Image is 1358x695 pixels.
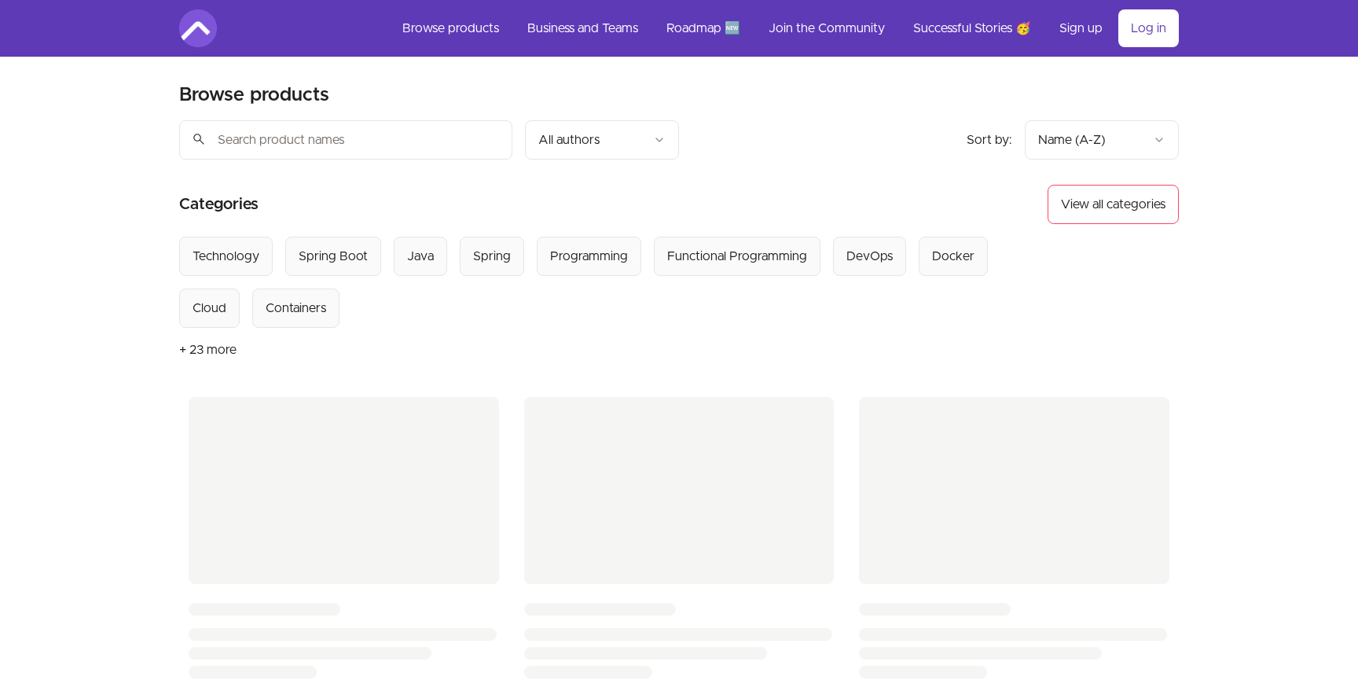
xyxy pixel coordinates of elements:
[1118,9,1179,47] a: Log in
[473,247,511,266] div: Spring
[193,247,259,266] div: Technology
[932,247,974,266] div: Docker
[846,247,893,266] div: DevOps
[515,9,651,47] a: Business and Teams
[179,9,217,47] img: Amigoscode logo
[179,328,237,372] button: + 23 more
[390,9,512,47] a: Browse products
[550,247,628,266] div: Programming
[901,9,1044,47] a: Successful Stories 🥳
[192,128,206,150] span: search
[525,120,679,160] button: Filter by author
[179,185,259,224] h2: Categories
[1025,120,1179,160] button: Product sort options
[756,9,897,47] a: Join the Community
[299,247,368,266] div: Spring Boot
[1048,185,1179,224] button: View all categories
[266,299,326,318] div: Containers
[667,247,807,266] div: Functional Programming
[179,83,329,108] h1: Browse products
[193,299,226,318] div: Cloud
[967,134,1012,146] span: Sort by:
[390,9,1179,47] nav: Main
[654,9,753,47] a: Roadmap 🆕
[407,247,434,266] div: Java
[1047,9,1115,47] a: Sign up
[179,120,512,160] input: Search product names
